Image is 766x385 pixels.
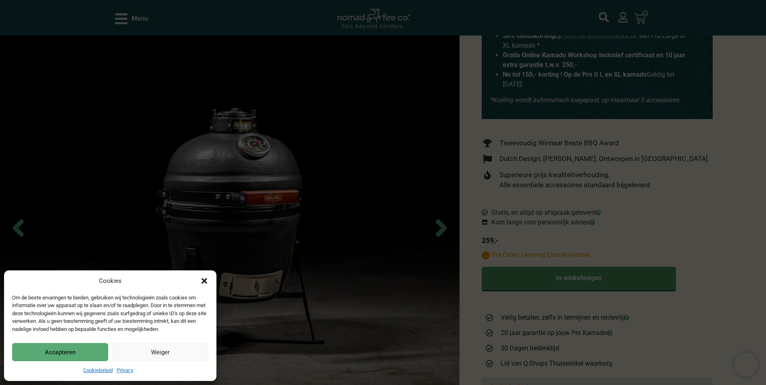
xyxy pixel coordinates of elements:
a: Privacy [117,367,133,373]
button: Weiger [112,343,208,361]
iframe: Brevo live chat [734,353,758,377]
a: Cookiebeleid [83,367,113,373]
div: Om de beste ervaringen te bieden, gebruiken wij technologieën zoals cookies om informatie over uw... [12,294,208,333]
div: Dialog sluiten [200,277,208,285]
div: Cookies [99,276,122,286]
button: Accepteren [12,343,108,361]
